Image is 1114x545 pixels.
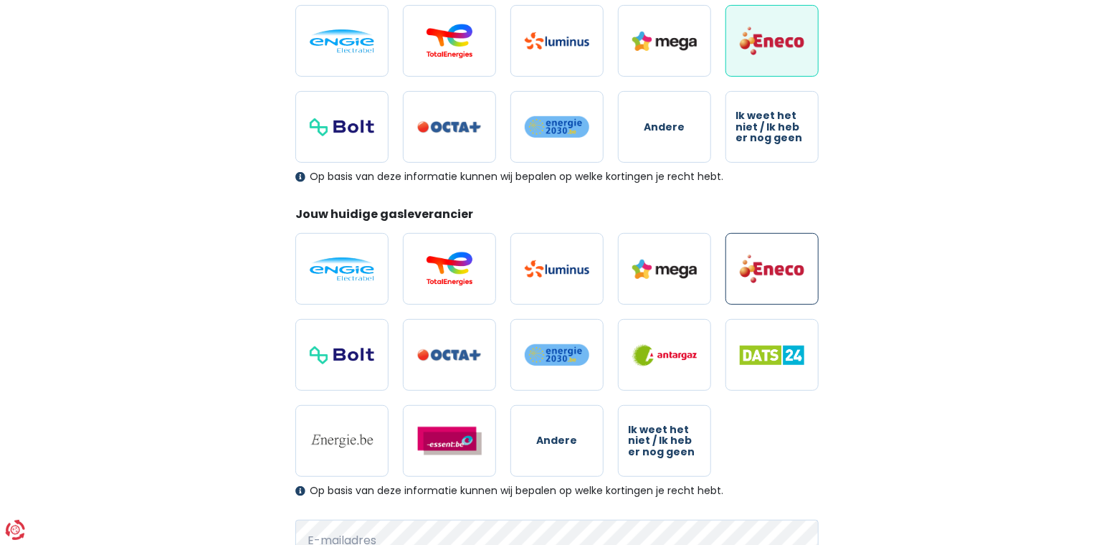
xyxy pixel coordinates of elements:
img: Bolt [310,346,374,364]
img: Antargaz [632,344,697,366]
img: Luminus [525,260,589,278]
img: Mega [632,32,697,51]
img: Luminus [525,32,589,49]
span: Andere [537,435,578,446]
div: Op basis van deze informatie kunnen wij bepalen op welke kortingen je recht hebt. [295,171,819,183]
img: Energie.be [310,433,374,449]
img: Engie / Electrabel [310,29,374,53]
img: Bolt [310,118,374,136]
img: Eneco [740,26,804,56]
div: Op basis van deze informatie kunnen wij bepalen op welke kortingen je recht hebt. [295,485,819,497]
img: Total Energies / Lampiris [417,252,482,286]
img: Total Energies / Lampiris [417,24,482,58]
span: Ik weet het niet / Ik heb er nog geen [735,110,809,143]
img: Energie2030 [525,115,589,138]
img: Mega [632,260,697,279]
span: Andere [644,122,685,133]
span: Ik weet het niet / Ik heb er nog geen [628,425,701,458]
img: Engie / Electrabel [310,257,374,281]
img: Dats 24 [740,346,804,365]
img: Energie2030 [525,343,589,366]
img: Octa+ [417,121,482,133]
img: Essent [417,427,482,455]
img: Octa+ [417,349,482,361]
img: Eneco [740,254,804,284]
legend: Jouw huidige gasleverancier [295,206,819,228]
